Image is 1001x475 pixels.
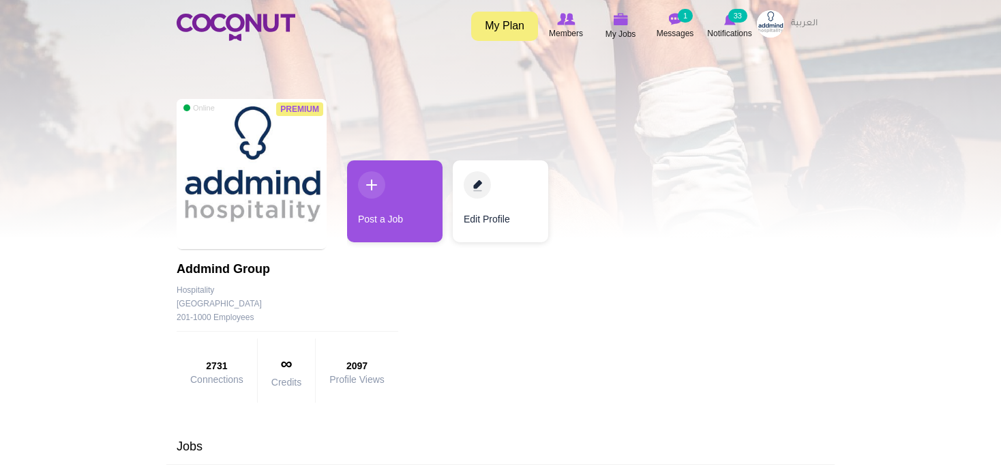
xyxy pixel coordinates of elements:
[613,13,628,25] img: My Jobs
[177,297,262,311] div: [GEOGRAPHIC_DATA]
[471,12,538,41] a: My Plan
[276,102,323,116] span: Premium
[549,27,583,40] span: Members
[724,13,736,25] img: Notifications
[183,103,215,113] span: Online
[347,160,443,249] div: 1 / 2
[453,160,548,242] a: Edit Profile
[271,352,301,388] a: ∞Credits
[678,9,693,23] small: 1
[177,14,295,41] img: Home
[177,283,398,297] div: Hospitality
[453,160,548,249] div: 2 / 2
[593,10,648,42] a: My Jobs My Jobs
[177,263,398,276] h1: Addmind Group
[707,27,751,40] span: Notifications
[728,9,747,23] small: 33
[557,13,575,25] img: Browse Members
[170,440,831,454] h3: Jobs
[190,359,243,385] a: 2731Connections
[784,10,824,38] a: العربية
[177,311,398,324] div: 201-1000 Employees
[606,27,636,41] span: My Jobs
[702,10,757,42] a: Notifications Notifications 33
[280,354,292,373] span: ∞
[329,359,385,373] strong: 2097
[657,27,694,40] span: Messages
[668,13,682,25] img: Messages
[329,359,385,385] a: 2097Profile Views
[190,359,243,373] strong: 2731
[539,10,593,42] a: Browse Members Members
[648,10,702,42] a: Messages Messages 1
[347,160,443,242] a: Post a Job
